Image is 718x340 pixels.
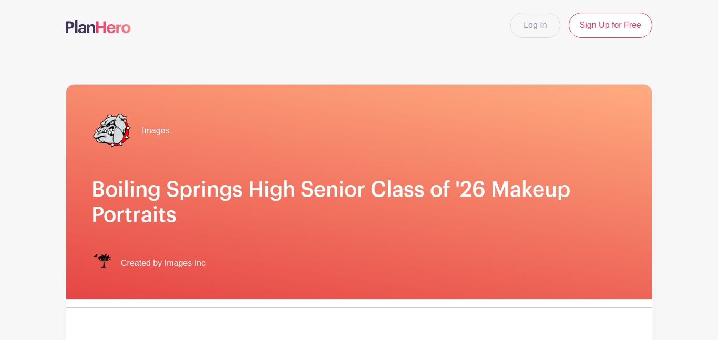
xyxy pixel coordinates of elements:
a: Log In [510,13,560,38]
span: Images [142,125,169,137]
img: bshs%20transp..png [91,110,134,152]
a: Sign Up for Free [569,13,652,38]
img: IMAGES%20logo%20transparenT%20PNG%20s.png [91,253,112,274]
h1: Boiling Springs High Senior Class of '26 Makeup Portraits [91,177,627,228]
span: Created by Images Inc [121,257,206,270]
img: logo-507f7623f17ff9eddc593b1ce0a138ce2505c220e1c5a4e2b4648c50719b7d32.svg [66,20,131,33]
